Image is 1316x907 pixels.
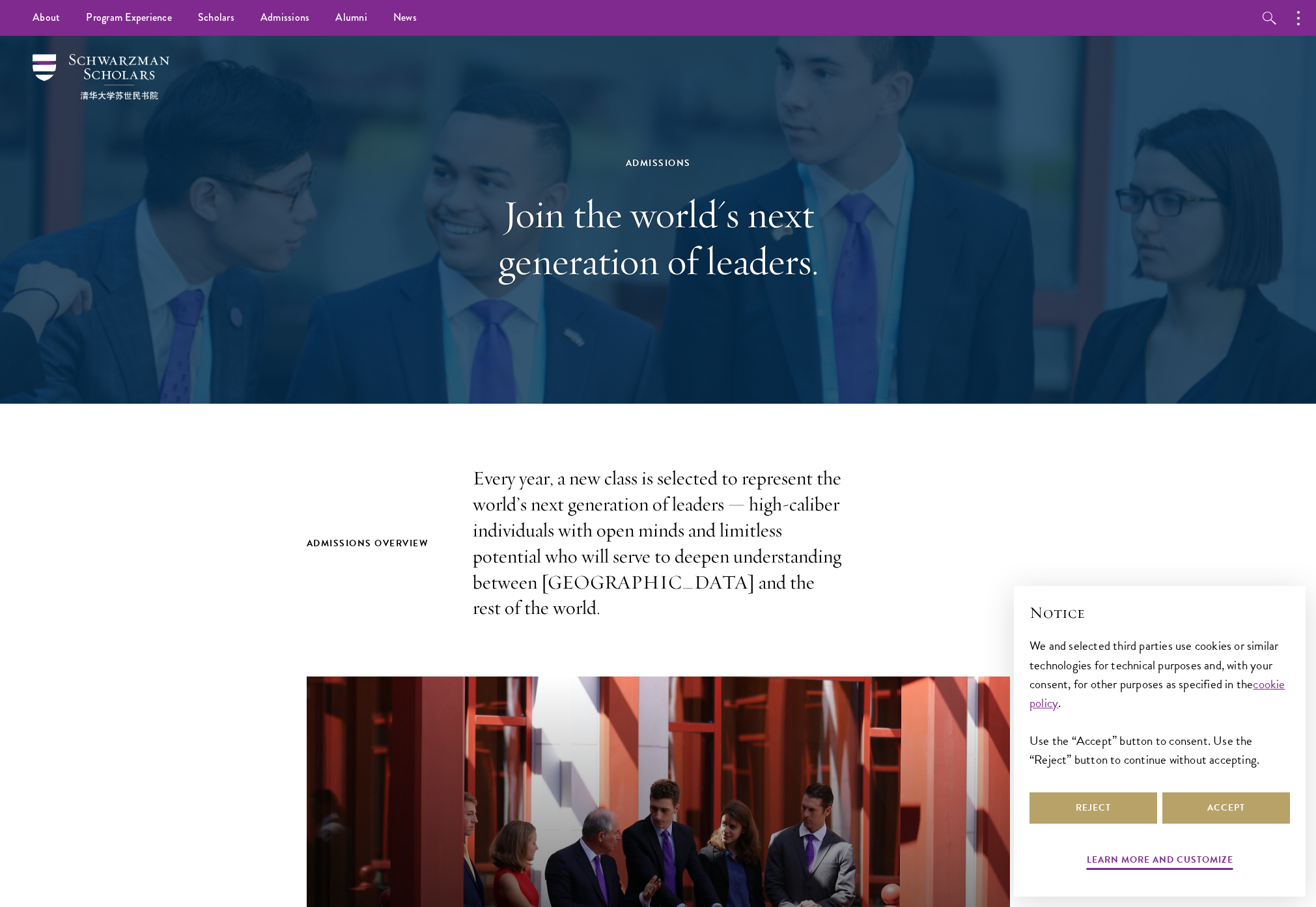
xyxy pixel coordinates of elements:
h2: Notice [1029,602,1290,624]
button: Accept [1162,792,1290,824]
h1: Join the world's next generation of leaders. [434,191,883,285]
button: Reject [1029,792,1157,824]
p: Every year, a new class is selected to represent the world’s next generation of leaders — high-ca... [473,466,844,621]
div: We and selected third parties use cookies or similar technologies for technical purposes and, wit... [1029,636,1290,768]
img: Schwarzman Scholars [33,54,169,100]
button: Learn more and customize [1087,852,1233,872]
div: Admissions [434,155,883,171]
a: cookie policy [1029,675,1285,712]
h2: Admissions Overview [307,535,447,551]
